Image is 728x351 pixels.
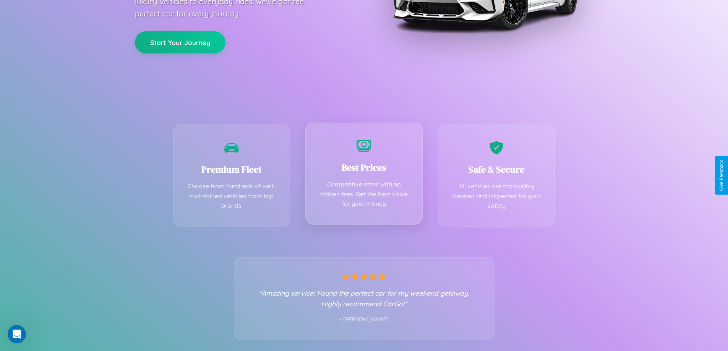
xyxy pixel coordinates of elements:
p: Choose from hundreds of well-maintained vehicles from top brands [185,181,279,211]
p: All vehicles are thoroughly cleaned and inspected for your safety [450,181,543,211]
p: - [PERSON_NAME] [250,315,479,325]
h3: Safe & Secure [450,163,543,176]
p: Competitive rates with no hidden fees. Get the best value for your money [317,180,411,209]
iframe: Intercom live chat [8,325,26,343]
div: Give Feedback [719,160,724,191]
h3: Premium Fleet [185,163,279,176]
button: Start Your Journey [135,31,225,53]
h3: Best Prices [317,161,411,174]
p: "Amazing service! Found the perfect car for my weekend getaway. Highly recommend CarGo!" [250,288,479,309]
